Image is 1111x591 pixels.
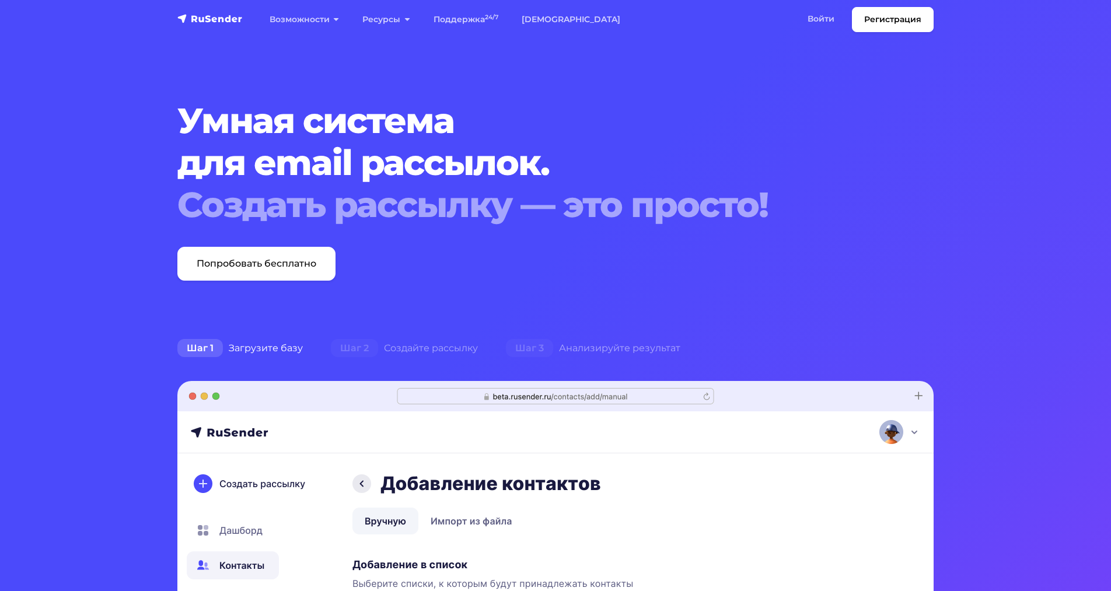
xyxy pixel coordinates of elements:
a: Поддержка24/7 [422,8,510,32]
a: Войти [796,7,846,31]
sup: 24/7 [485,13,498,21]
div: Создайте рассылку [317,337,492,360]
a: [DEMOGRAPHIC_DATA] [510,8,632,32]
a: Ресурсы [351,8,421,32]
span: Шаг 3 [506,339,553,358]
div: Загрузите базу [163,337,317,360]
a: Попробовать бесплатно [177,247,336,281]
span: Шаг 1 [177,339,223,358]
span: Шаг 2 [331,339,378,358]
img: RuSender [177,13,243,25]
a: Возможности [258,8,351,32]
a: Регистрация [852,7,934,32]
div: Создать рассылку — это просто! [177,184,869,226]
h1: Умная система для email рассылок. [177,100,869,226]
div: Анализируйте результат [492,337,694,360]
